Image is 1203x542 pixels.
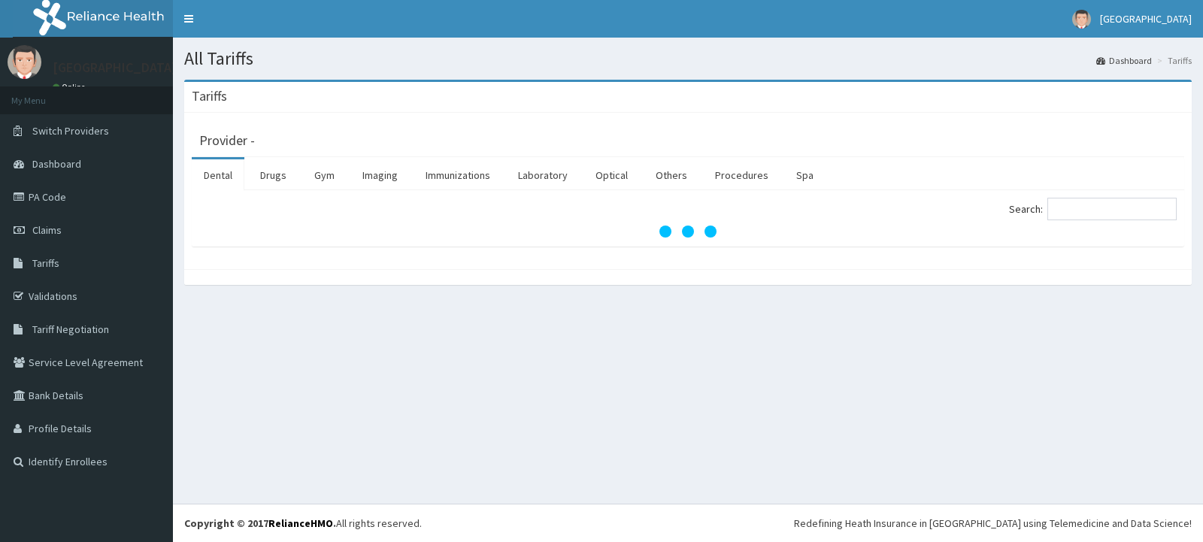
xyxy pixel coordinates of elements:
[414,159,502,191] a: Immunizations
[644,159,699,191] a: Others
[1100,12,1192,26] span: [GEOGRAPHIC_DATA]
[248,159,298,191] a: Drugs
[350,159,410,191] a: Imaging
[1096,54,1152,67] a: Dashboard
[53,82,89,92] a: Online
[184,49,1192,68] h1: All Tariffs
[32,256,59,270] span: Tariffs
[199,134,255,147] h3: Provider -
[1009,198,1177,220] label: Search:
[703,159,780,191] a: Procedures
[302,159,347,191] a: Gym
[32,157,81,171] span: Dashboard
[583,159,640,191] a: Optical
[268,516,333,530] a: RelianceHMO
[1047,198,1177,220] input: Search:
[173,504,1203,542] footer: All rights reserved.
[53,61,177,74] p: [GEOGRAPHIC_DATA]
[32,223,62,237] span: Claims
[1072,10,1091,29] img: User Image
[184,516,336,530] strong: Copyright © 2017 .
[8,45,41,79] img: User Image
[506,159,580,191] a: Laboratory
[32,322,109,336] span: Tariff Negotiation
[658,201,718,262] svg: audio-loading
[784,159,826,191] a: Spa
[192,89,227,103] h3: Tariffs
[794,516,1192,531] div: Redefining Heath Insurance in [GEOGRAPHIC_DATA] using Telemedicine and Data Science!
[32,124,109,138] span: Switch Providers
[1153,54,1192,67] li: Tariffs
[192,159,244,191] a: Dental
